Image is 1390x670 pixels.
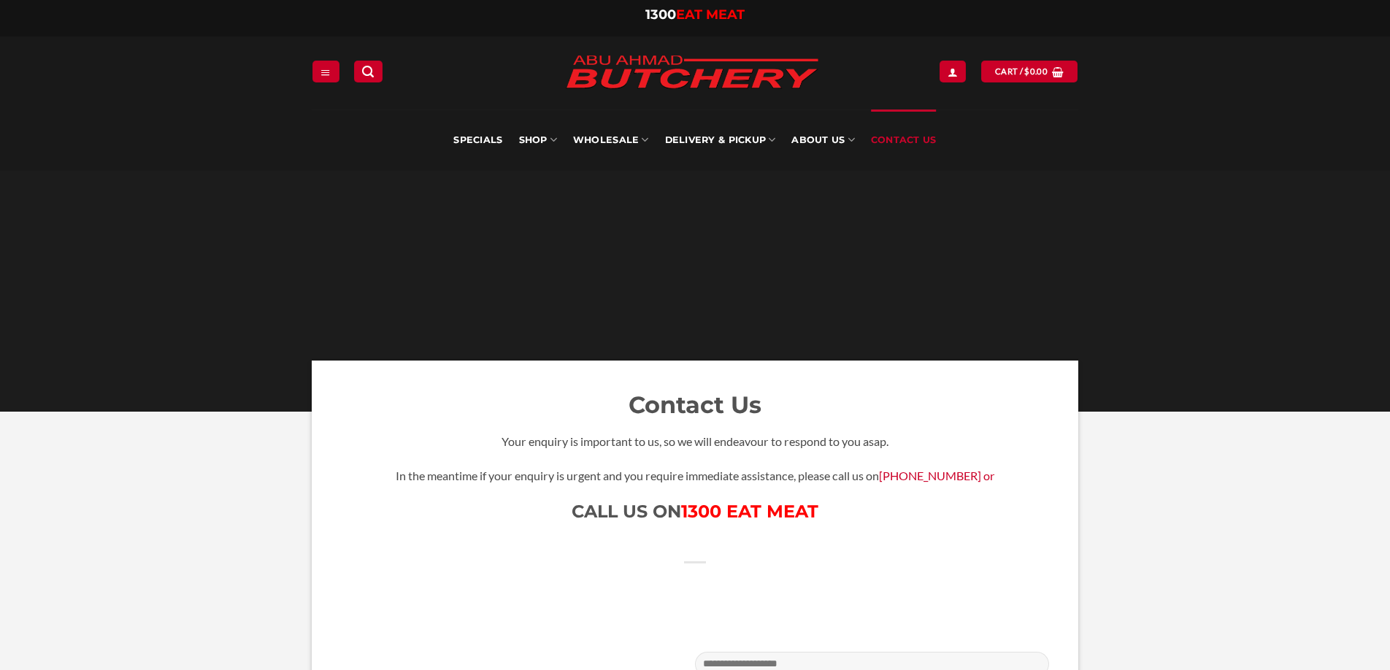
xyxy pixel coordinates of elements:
a: [PHONE_NUMBER] or [879,469,995,482]
a: About Us [791,109,854,171]
a: 1300EAT MEAT [645,7,745,23]
a: Login [940,61,966,82]
a: Wholesale [573,109,649,171]
a: Delivery & Pickup [665,109,776,171]
a: View cart [981,61,1078,82]
a: Specials [453,109,502,171]
a: 1300 EAT MEAT [681,501,818,522]
a: Contact Us [871,109,937,171]
a: Menu [312,61,339,82]
span: Cart / [995,65,1048,78]
h2: Contact Us [341,390,1049,420]
span: $ [1024,65,1029,78]
a: SHOP [519,109,557,171]
p: In the meantime if your enquiry is urgent and you require immediate assistance, please call us on [341,466,1049,485]
h1: CALL US ON [341,500,1049,523]
p: Your enquiry is important to us, so we will endeavour to respond to you asap. [341,432,1049,451]
a: Search [354,61,382,82]
bdi: 0.00 [1024,66,1048,76]
span: 1300 [645,7,676,23]
span: EAT MEAT [676,7,745,23]
img: Abu Ahmad Butchery [553,45,831,101]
